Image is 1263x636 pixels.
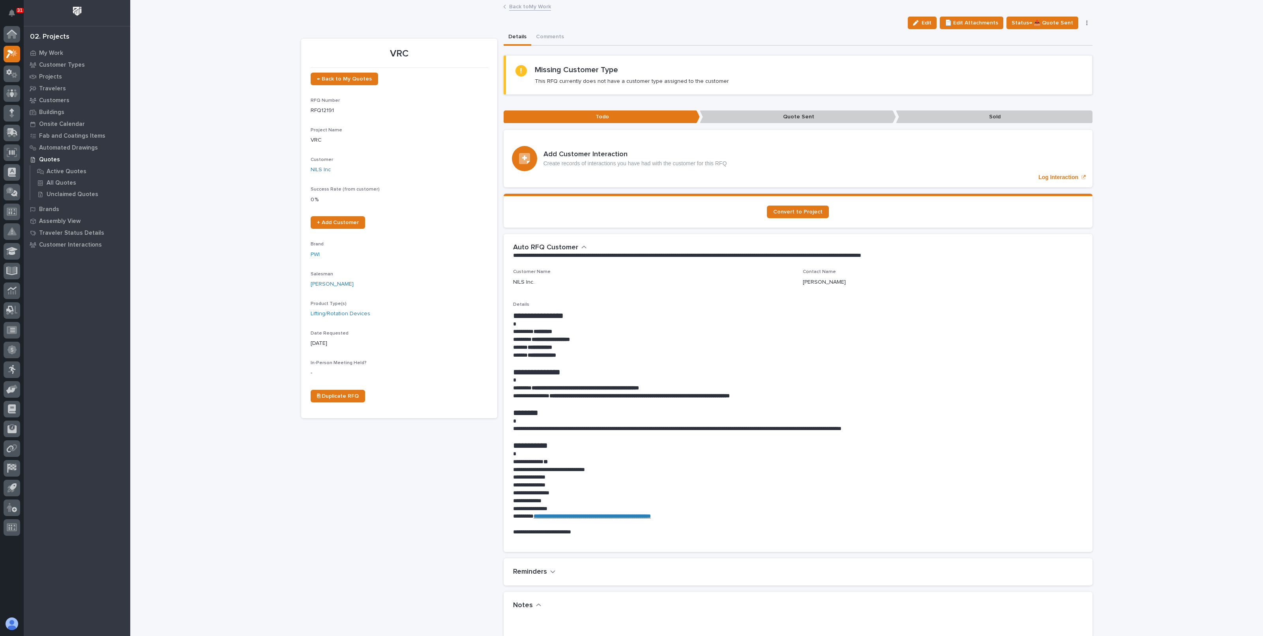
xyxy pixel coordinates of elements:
p: VRC [311,136,488,144]
p: Log Interaction [1038,174,1078,181]
button: Notes [513,601,542,610]
a: Customer Interactions [24,239,130,251]
a: Lifting/Rotation Devices [311,310,370,318]
a: Active Quotes [30,166,130,177]
p: [DATE] [311,339,488,348]
h2: Notes [513,601,533,610]
span: Details [513,302,529,307]
p: RFQ12191 [311,107,488,115]
p: 31 [17,7,22,13]
h3: Add Customer Interaction [543,150,727,159]
a: Customers [24,94,130,106]
a: Customer Types [24,59,130,71]
span: Customer Name [513,269,551,274]
a: Traveler Status Details [24,227,130,239]
a: Brands [24,203,130,215]
p: Customer Types [39,62,85,69]
button: Edit [908,17,937,29]
p: [PERSON_NAME] [803,278,846,286]
span: Success Rate (from customer) [311,187,380,192]
button: Status→ 📤 Quote Sent [1006,17,1078,29]
p: Assembly View [39,218,81,225]
a: Buildings [24,106,130,118]
button: users-avatar [4,615,20,632]
button: Comments [531,29,569,46]
button: Auto RFQ Customer [513,243,587,252]
h2: Missing Customer Type [535,65,618,75]
p: Projects [39,73,62,80]
p: Todo [504,110,700,123]
a: ← Back to My Quotes [311,73,378,85]
a: + Add Customer [311,216,365,229]
span: Status→ 📤 Quote Sent [1012,18,1073,28]
p: Onsite Calendar [39,121,85,128]
span: ← Back to My Quotes [317,76,372,82]
p: Buildings [39,109,64,116]
span: Product Type(s) [311,301,347,306]
span: In-Person Meeting Held? [311,361,367,365]
img: Workspace Logo [70,4,84,19]
span: Project Name [311,128,342,133]
span: ⎘ Duplicate RFQ [317,393,359,399]
p: Fab and Coatings Items [39,133,105,140]
p: Automated Drawings [39,144,98,152]
a: Fab and Coatings Items [24,130,130,142]
a: Convert to Project [767,206,829,218]
button: Details [504,29,531,46]
span: Customer [311,157,333,162]
p: Customer Interactions [39,241,102,249]
span: 📄 Edit Attachments [945,18,998,28]
span: Date Requested [311,331,349,336]
p: Active Quotes [47,168,86,175]
p: My Work [39,50,63,57]
p: This RFQ currently does not have a customer type assigned to the customer [535,78,729,85]
a: Assembly View [24,215,130,227]
p: Traveler Status Details [39,230,104,237]
a: Unclaimed Quotes [30,189,130,200]
p: Unclaimed Quotes [47,191,98,198]
p: Brands [39,206,59,213]
a: [PERSON_NAME] [311,280,354,288]
a: Projects [24,71,130,82]
span: + Add Customer [317,220,359,225]
button: Notifications [4,5,20,21]
button: Reminders [513,568,556,576]
span: RFQ Number [311,98,340,103]
p: Sold [896,110,1092,123]
a: ⎘ Duplicate RFQ [311,390,365,402]
a: Automated Drawings [24,142,130,153]
p: Customers [39,97,69,104]
p: Quotes [39,156,60,163]
a: NILS Inc [311,166,331,174]
p: VRC [311,48,488,60]
span: Convert to Project [773,209,823,215]
h2: Auto RFQ Customer [513,243,578,252]
span: Brand [311,242,324,247]
a: Travelers [24,82,130,94]
p: Create records of interactions you have had with the customer for this RFQ [543,160,727,167]
p: All Quotes [47,180,76,187]
span: Contact Name [803,269,836,274]
p: NILS Inc. [513,278,534,286]
a: PWI [311,251,320,259]
button: 📄 Edit Attachments [940,17,1003,29]
p: Travelers [39,85,66,92]
a: All Quotes [30,177,130,188]
span: Salesman [311,272,333,277]
a: Back toMy Work [509,2,551,11]
div: Notifications31 [10,9,20,22]
p: - [311,369,488,377]
div: 02. Projects [30,33,69,41]
a: Quotes [24,153,130,165]
h2: Reminders [513,568,547,576]
p: Quote Sent [700,110,896,123]
a: My Work [24,47,130,59]
span: Edit [922,19,931,26]
a: Onsite Calendar [24,118,130,130]
a: Log Interaction [504,130,1092,187]
p: 0 % [311,196,488,204]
